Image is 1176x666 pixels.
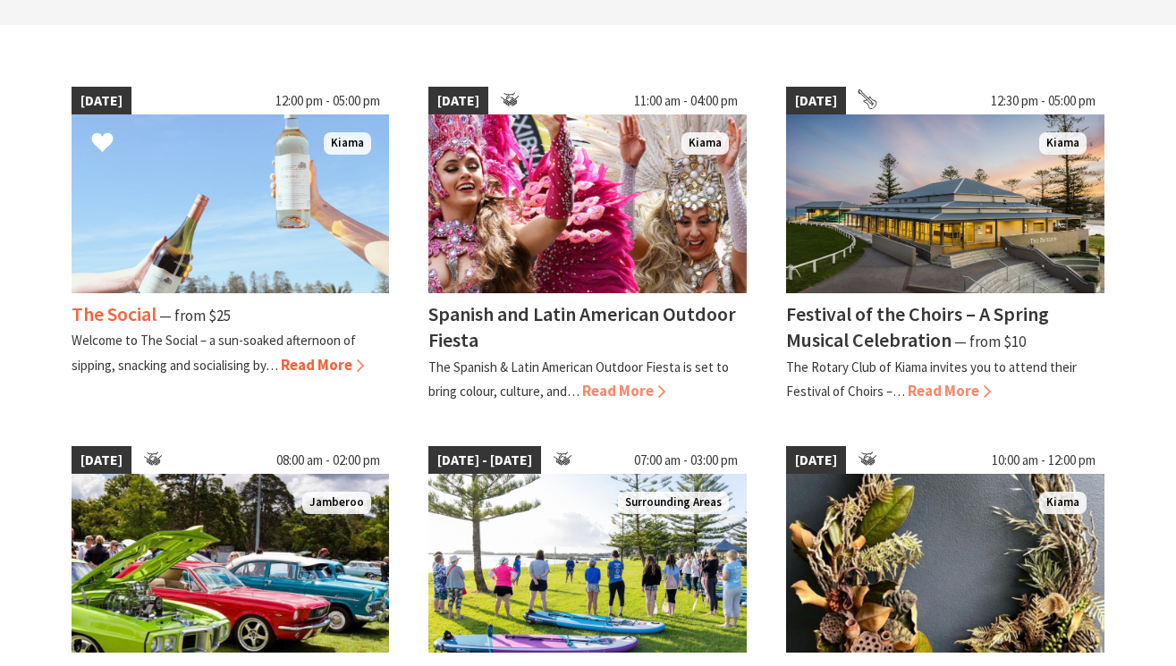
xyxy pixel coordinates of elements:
[428,358,729,400] p: The Spanish & Latin American Outdoor Fiesta is set to bring colour, culture, and…
[786,301,1049,352] h4: Festival of the Choirs – A Spring Musical Celebration
[159,306,231,325] span: ⁠— from $25
[954,332,1026,351] span: ⁠— from $10
[428,474,747,653] img: Jodie Edwards Welcome to Country
[786,114,1104,293] img: 2023 Festival of Choirs at the Kiama Pavilion
[908,381,991,400] span: Read More
[72,87,390,403] a: [DATE] 12:00 pm - 05:00 pm The Social Kiama The Social ⁠— from $25 Welcome to The Social – a sun-...
[428,114,747,293] img: Dancers in jewelled pink and silver costumes with feathers, holding their hands up while smiling
[1039,132,1087,155] span: Kiama
[786,474,1104,653] img: Botanical Wreath
[302,492,371,514] span: Jamberoo
[786,87,846,115] span: [DATE]
[428,87,488,115] span: [DATE]
[618,492,729,514] span: Surrounding Areas
[982,87,1104,115] span: 12:30 pm - 05:00 pm
[72,332,356,373] p: Welcome to The Social – a sun-soaked afternoon of sipping, snacking and socialising by…
[582,381,665,400] span: Read More
[428,301,736,352] h4: Spanish and Latin American Outdoor Fiesta
[73,114,131,174] button: Click to Favourite The Social
[428,446,541,475] span: [DATE] - [DATE]
[625,446,747,475] span: 07:00 am - 03:00 pm
[267,87,389,115] span: 12:00 pm - 05:00 pm
[72,474,390,653] img: Jamberoo Car Show
[428,87,747,403] a: [DATE] 11:00 am - 04:00 pm Dancers in jewelled pink and silver costumes with feathers, holding th...
[1039,492,1087,514] span: Kiama
[983,446,1104,475] span: 10:00 am - 12:00 pm
[786,446,846,475] span: [DATE]
[72,446,131,475] span: [DATE]
[281,355,364,375] span: Read More
[786,87,1104,403] a: [DATE] 12:30 pm - 05:00 pm 2023 Festival of Choirs at the Kiama Pavilion Kiama Festival of the Ch...
[324,132,371,155] span: Kiama
[267,446,389,475] span: 08:00 am - 02:00 pm
[681,132,729,155] span: Kiama
[786,358,1077,400] p: The Rotary Club of Kiama invites you to attend their Festival of Choirs –…
[72,87,131,115] span: [DATE]
[625,87,747,115] span: 11:00 am - 04:00 pm
[72,114,390,293] img: The Social
[72,301,157,326] h4: The Social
